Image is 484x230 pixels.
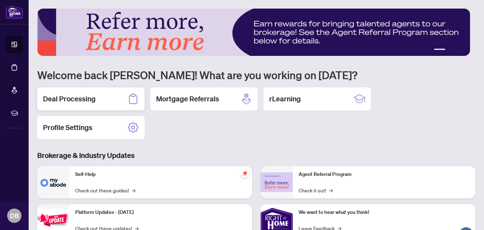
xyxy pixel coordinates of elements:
img: logo [6,5,23,19]
a: Check it out!→ [299,186,333,194]
button: Open asap [455,205,477,226]
p: Self-Help [75,171,246,178]
button: 1 [434,49,445,52]
h2: rLearning [269,94,301,104]
button: 2 [448,49,451,52]
a: Check out these guides!→ [75,186,135,194]
h1: Welcome back [PERSON_NAME]! What are you working on [DATE]? [37,68,475,82]
p: Platform Updates - [DATE] [75,209,246,216]
span: pushpin [241,169,249,178]
img: Slide 0 [37,9,470,56]
span: DB [10,211,19,221]
span: → [132,186,135,194]
img: Agent Referral Program [261,172,293,192]
h2: Mortgage Referrals [156,94,219,104]
h2: Profile Settings [43,123,92,133]
button: 4 [460,49,463,52]
img: Self-Help [37,166,69,198]
button: 5 [465,49,468,52]
p: Agent Referral Program [299,171,470,178]
span: → [329,186,333,194]
h3: Brokerage & Industry Updates [37,150,475,160]
p: We want to hear what you think! [299,209,470,216]
h2: Deal Processing [43,94,96,104]
button: 3 [454,49,457,52]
